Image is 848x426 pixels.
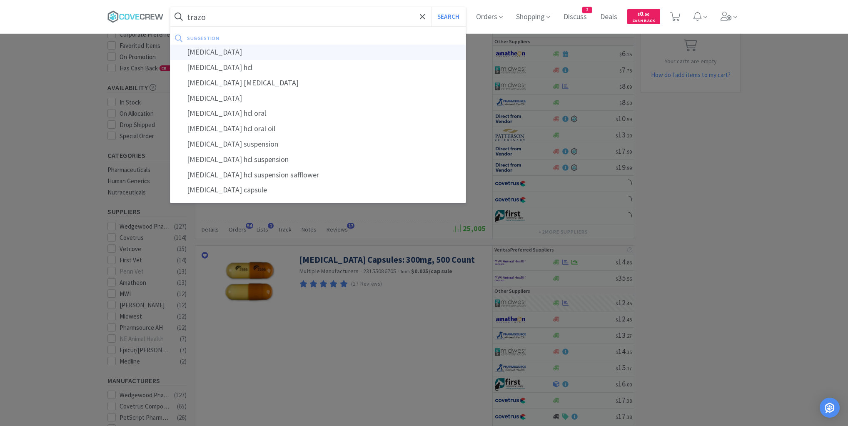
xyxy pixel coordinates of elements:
[170,106,466,121] div: [MEDICAL_DATA] hcl oral
[170,152,466,167] div: [MEDICAL_DATA] hcl suspension
[170,121,466,137] div: [MEDICAL_DATA] hcl oral oil
[170,137,466,152] div: [MEDICAL_DATA] suspension
[643,12,649,17] span: . 00
[431,7,466,26] button: Search
[638,10,649,17] span: 0
[170,91,466,106] div: [MEDICAL_DATA]
[170,7,466,26] input: Search by item, sku, manufacturer, ingredient, size...
[583,7,591,13] span: 3
[170,60,466,75] div: [MEDICAL_DATA] hcl
[170,45,466,60] div: [MEDICAL_DATA]
[632,19,655,24] span: Cash Back
[627,5,660,28] a: $0.00Cash Back
[560,13,590,21] a: Discuss3
[187,32,340,45] div: suggestion
[170,75,466,91] div: [MEDICAL_DATA] [MEDICAL_DATA]
[597,13,621,21] a: Deals
[170,167,466,183] div: [MEDICAL_DATA] hcl suspension safflower
[820,398,840,418] div: Open Intercom Messenger
[170,182,466,198] div: [MEDICAL_DATA] capsule
[638,12,640,17] span: $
